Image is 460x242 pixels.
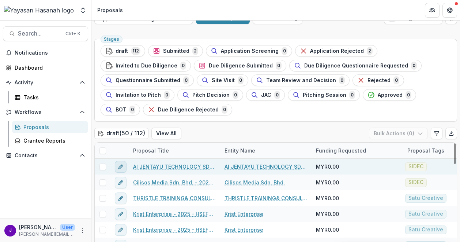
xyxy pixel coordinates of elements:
div: Entity Name [220,143,312,158]
span: Workflows [15,109,76,115]
span: Due Diligence Submitted [209,63,273,69]
span: Search... [18,30,61,37]
button: JAC0 [246,89,285,101]
span: Approved [378,92,403,98]
span: MYR0.00 [316,226,339,234]
a: Cilisos Media Sdn. Bhd. [225,179,285,186]
span: 0 [180,62,186,70]
button: Questionnaire Submitted0 [101,74,194,86]
span: Due Diligence Rejected [158,107,219,113]
button: Application Screening0 [206,45,292,57]
button: Invitation to Pitch0 [101,89,174,101]
span: Application Rejected [310,48,364,54]
span: Application Screening [221,48,279,54]
button: More [78,226,87,235]
button: Site Visit0 [197,74,248,86]
button: Pitching Session0 [288,89,360,101]
span: Invitation to Pitch [116,92,161,98]
button: Open Contacts [3,150,88,161]
span: 0 [411,62,417,70]
button: edit [115,224,127,236]
span: 0 [406,91,411,99]
span: 0 [274,91,280,99]
button: Invited to Due Diligence0 [101,60,191,71]
a: Cilisos Media Sdn. Bhd. - 2025 - HSEF2025 - SIDEC [133,179,216,186]
button: Application Rejected2 [295,45,377,57]
span: Pitching Session [303,92,346,98]
a: Krist Enterprise [225,210,263,218]
button: Due Diligence Submitted0 [194,60,286,71]
button: Rejected0 [352,74,404,86]
button: edit [115,192,127,204]
span: 0 [222,106,227,114]
div: Dashboard [15,64,82,71]
span: Contacts [15,153,76,159]
span: 0 [393,76,399,84]
div: Funding Requested [312,143,403,158]
span: Invited to Due Diligence [116,63,177,69]
span: MYR0.00 [316,179,339,186]
button: Notifications [3,47,88,59]
button: edit [115,177,127,188]
span: MYR0.00 [316,163,339,170]
p: [PERSON_NAME][EMAIL_ADDRESS][DOMAIN_NAME] [19,231,75,238]
a: AI JENTAYU TECHNOLOGY SDN BHD - 2025 - HSEF2025 - SIDEC [133,163,216,170]
span: Rejected [367,77,391,84]
span: 0 [183,76,189,84]
nav: breadcrumb [94,5,126,15]
button: Partners [425,3,440,18]
img: Yayasan Hasanah logo [4,6,74,15]
p: [PERSON_NAME] [19,223,57,231]
a: Grantee Reports [12,135,88,147]
button: Open Workflows [3,106,88,118]
a: Krist Enterprise [225,226,263,234]
button: draft112 [101,45,145,57]
a: Krist Enterprise - 2025 - HSEF2025 - Satu Creative [133,210,216,218]
button: edit [115,208,127,220]
button: Open Activity [3,77,88,88]
span: draft [116,48,128,54]
div: Proposal Title [129,143,220,158]
button: Submitted2 [148,45,203,57]
span: 0 [349,91,355,99]
div: Proposal Tags [403,147,449,154]
div: Proposals [97,6,123,14]
a: THRISTLE TRAINING& CONSULTATION [225,194,307,202]
div: Funding Requested [312,147,370,154]
span: 0 [233,91,238,99]
span: JAC [261,92,271,98]
button: Bulk Actions (0) [369,128,428,139]
span: Questionnaire Submitted [116,77,180,84]
button: Due Diligence Questionnaire Requested0 [289,60,422,71]
button: Pitch Decision0 [177,89,243,101]
p: User [60,224,75,231]
span: Pitch Decision [192,92,230,98]
span: 2 [367,47,373,55]
span: Activity [15,80,76,86]
button: BOT0 [101,104,140,115]
a: Dashboard [3,62,88,74]
span: 0 [129,106,135,114]
span: 0 [282,47,287,55]
h2: draft ( 50 / 112 ) [94,128,148,139]
button: View All [151,128,181,139]
span: 0 [339,76,345,84]
div: Proposals [23,123,82,131]
span: 0 [276,62,282,70]
div: Proposal Title [129,147,173,154]
span: Notifications [15,50,85,56]
button: Search... [3,26,88,41]
span: Due Diligence Questionnaire Requested [304,63,408,69]
span: 0 [238,76,244,84]
button: edit [115,161,127,173]
button: Open entity switcher [78,3,88,18]
button: Get Help [442,3,457,18]
span: BOT [116,107,127,113]
span: Submitted [163,48,189,54]
span: 0 [164,91,170,99]
span: Site Visit [212,77,235,84]
span: MYR0.00 [316,194,339,202]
